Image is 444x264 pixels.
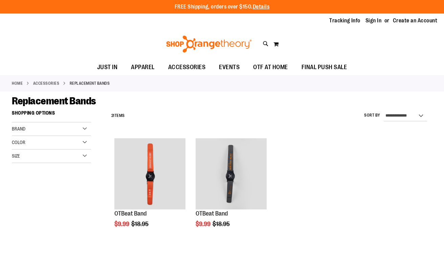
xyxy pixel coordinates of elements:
a: OTBeat Band [114,138,185,210]
a: ACCESSORIES [33,80,60,86]
a: Details [253,4,270,10]
span: Replacement Bands [12,95,96,107]
a: Tracking Info [329,17,360,24]
div: product [111,135,189,245]
span: $9.99 [114,221,130,227]
a: OTBeat Band [196,138,267,210]
span: EVENTS [219,60,240,75]
span: OTF AT HOME [253,60,288,75]
span: ACCESSORIES [168,60,206,75]
div: product [192,135,270,245]
img: Shop Orangetheory [165,36,253,53]
span: $18.95 [131,221,150,227]
a: Create an Account [393,17,438,24]
p: FREE Shipping, orders over $150. [175,3,270,11]
span: JUST IN [97,60,118,75]
span: Color [12,140,25,145]
img: OTBeat Band [196,138,267,209]
h2: Items [111,110,125,121]
span: FINAL PUSH SALE [302,60,347,75]
strong: Shopping Options [12,107,91,122]
span: Brand [12,126,25,131]
a: OTBeat Band [196,210,228,217]
span: Size [12,153,20,159]
span: $9.99 [196,221,212,227]
a: OTBeat Band [114,210,147,217]
a: Home [12,80,23,86]
label: Sort By [364,113,380,118]
span: 2 [111,113,114,118]
img: OTBeat Band [114,138,185,209]
span: APPAREL [131,60,155,75]
span: $18.95 [213,221,231,227]
a: Sign In [365,17,382,24]
strong: Replacement Bands [70,80,110,86]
